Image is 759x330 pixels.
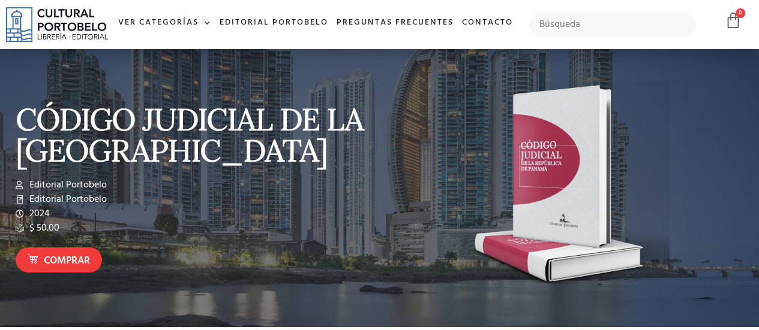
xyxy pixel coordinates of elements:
a: Preguntas frecuentes [332,10,458,36]
span: Editorial Portobelo [26,192,107,207]
span: Editorial Portobelo [26,178,107,192]
a: Contacto [458,10,517,36]
a: Comprar [16,247,102,273]
p: CÓDIGO JUDICIAL DE LA [GEOGRAPHIC_DATA] [16,104,374,166]
span: Comprar [44,253,90,269]
a: Ver Categorías [114,10,215,36]
a: Editorial Portobelo [215,10,332,36]
span: $ 50.00 [26,221,59,235]
a: 0 [725,12,742,29]
input: Búsqueda [529,12,697,37]
span: 0 [736,8,745,18]
span: 2024 [26,207,50,221]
